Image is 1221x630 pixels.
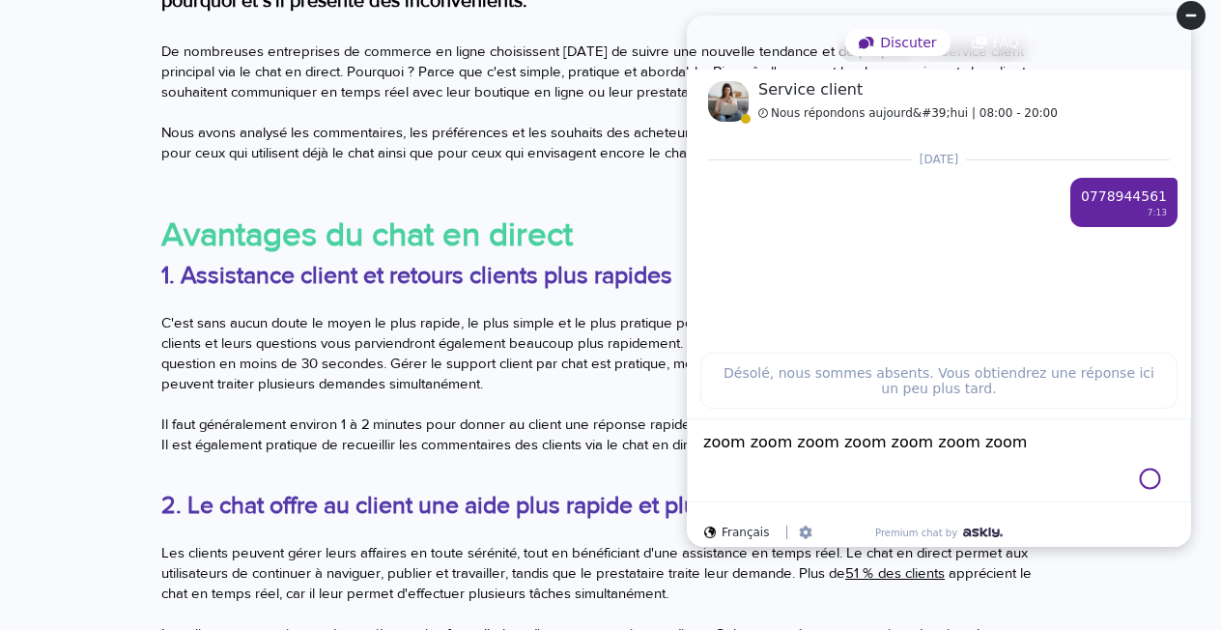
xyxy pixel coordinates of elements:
[161,215,573,252] font: Avantages du chat en direct
[399,178,506,227] div: 0778944561
[33,526,98,539] div: Français
[161,261,672,288] font: 1. Assistance client et retours clients plus rapides
[161,491,858,518] font: 2. Le chat offre au client une aide plus rapide et plus confidentielle
[174,29,278,56] div: Discuter
[292,528,331,537] img: Askly
[87,105,386,121] div: Nous répondons aujourd&#39;hui | 08:00 - 20:00
[161,544,1028,581] font: Les clients peuvent gérer leurs affaires en toute sérénité, tout en bénéficiant d'une assistance ...
[161,43,1033,100] font: De nombreuses entreprises de commerce en ligne choisissent [DATE] de suivre une nouvelle tendance...
[287,29,361,56] div: FAQ
[30,354,505,408] div: Désolé, nous sommes absents. Vous obtiendrez une réponse ici un peu plus tard.
[161,124,1017,160] font: Nous avons analysé les commentaires, les préférences et les souhaits des acheteurs de boutiques e...
[161,334,1008,391] font: un client peut soumettre sa question en moins de 30 secondes. Gérer le support client par chat es...
[845,564,945,581] a: 51 % des clients
[476,204,496,221] span: 7:13
[161,415,975,432] font: Il faut généralement environ 1 à 2 minutes pour donner au client une réponse rapide à certaines q...
[37,81,77,122] img: Site logo
[161,436,710,452] font: Il est également pratique de recueillir les commentaires des clients via le chat en direct.
[87,82,386,98] div: Service client
[30,431,383,490] textarea: zoom zoom zoom zoom zoom zoom zoom
[198,526,337,540] a: Premium chat by
[29,153,506,166] div: [DATE]
[161,314,1025,351] font: C'est sans aucun doute le moyen le plus rapide, le plus simple et le plus pratique pour un client...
